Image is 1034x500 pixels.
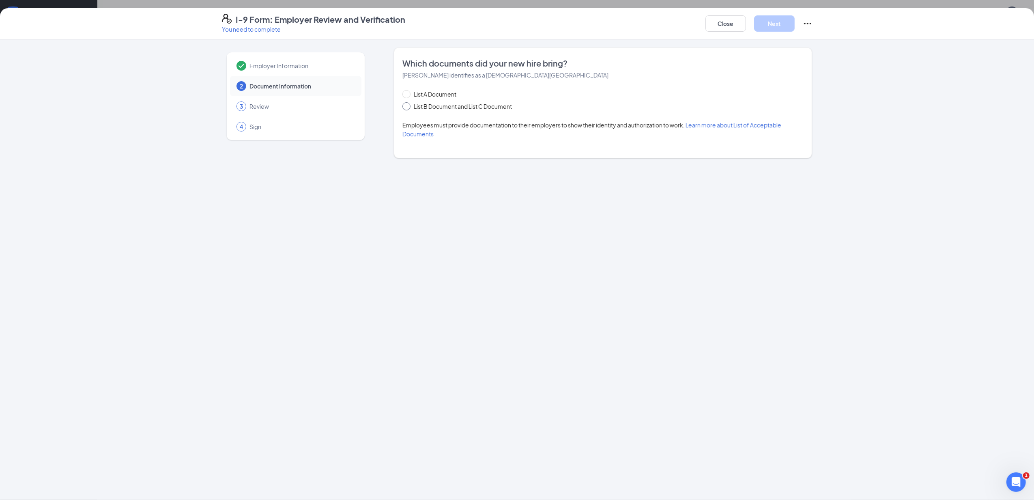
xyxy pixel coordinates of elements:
[402,58,804,69] span: Which documents did your new hire bring?
[803,19,813,28] svg: Ellipses
[249,82,353,90] span: Document Information
[222,14,232,24] svg: FormI9EVerifyIcon
[402,121,781,138] span: Employees must provide documentation to their employers to show their identity and authorization ...
[411,90,460,99] span: List A Document
[411,102,515,111] span: List B Document and List C Document
[236,14,405,25] h4: I-9 Form: Employer Review and Verification
[249,62,353,70] span: Employer Information
[1006,472,1026,492] iframe: Intercom live chat
[236,61,246,71] svg: Checkmark
[402,71,608,79] span: [PERSON_NAME] identifies as a [DEMOGRAPHIC_DATA][GEOGRAPHIC_DATA]
[222,25,405,33] p: You need to complete
[240,102,243,110] span: 3
[754,15,795,32] button: Next
[240,123,243,131] span: 4
[705,15,746,32] button: Close
[249,123,353,131] span: Sign
[240,82,243,90] span: 2
[1023,472,1030,479] span: 1
[249,102,353,110] span: Review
